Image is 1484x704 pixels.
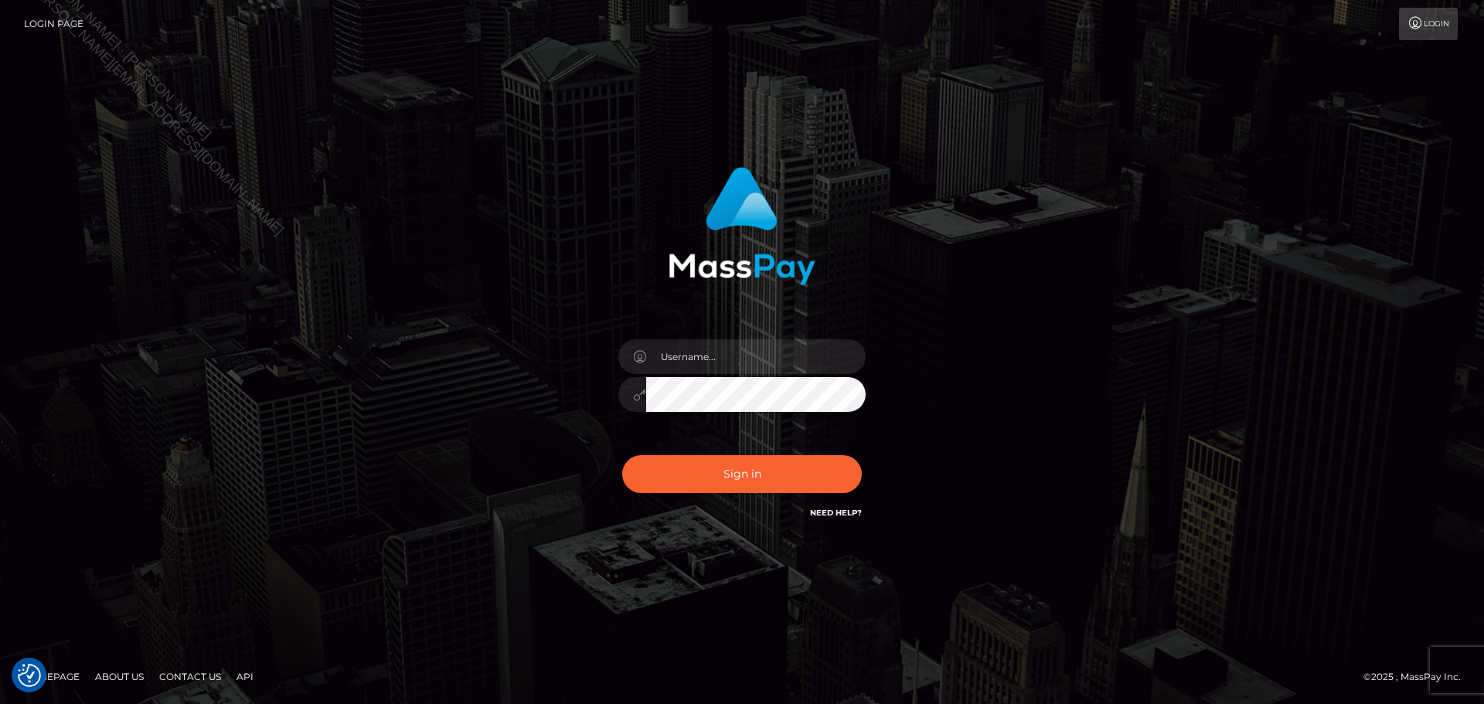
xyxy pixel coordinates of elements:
[24,8,83,40] a: Login Page
[810,508,862,518] a: Need Help?
[17,665,86,689] a: Homepage
[1399,8,1458,40] a: Login
[646,339,866,374] input: Username...
[18,664,41,687] button: Consent Preferences
[89,665,150,689] a: About Us
[230,665,260,689] a: API
[18,664,41,687] img: Revisit consent button
[622,455,862,493] button: Sign in
[669,167,815,285] img: MassPay Login
[153,665,227,689] a: Contact Us
[1363,668,1472,685] div: © 2025 , MassPay Inc.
